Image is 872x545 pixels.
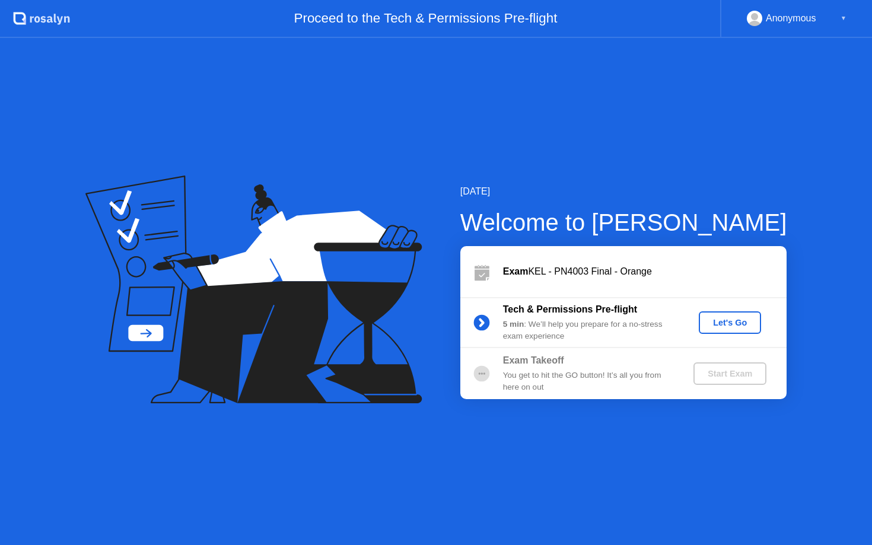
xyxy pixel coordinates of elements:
[503,266,529,276] b: Exam
[693,362,766,385] button: Start Exam
[503,264,787,279] div: KEL - PN4003 Final - Orange
[699,311,761,334] button: Let's Go
[704,318,756,327] div: Let's Go
[460,205,787,240] div: Welcome to [PERSON_NAME]
[503,318,674,343] div: : We’ll help you prepare for a no-stress exam experience
[503,304,637,314] b: Tech & Permissions Pre-flight
[698,369,762,378] div: Start Exam
[503,369,674,394] div: You get to hit the GO button! It’s all you from here on out
[460,184,787,199] div: [DATE]
[503,355,564,365] b: Exam Takeoff
[766,11,816,26] div: Anonymous
[503,320,524,329] b: 5 min
[841,11,846,26] div: ▼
